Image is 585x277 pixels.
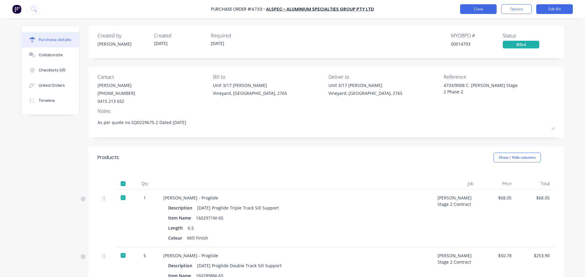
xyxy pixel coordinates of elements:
[536,4,573,14] button: Edit Bill
[97,107,555,115] div: Notes
[521,195,550,201] div: $68.05
[97,98,135,104] div: 0415 213 652
[97,41,149,47] div: [PERSON_NAME]
[131,178,158,190] div: Qty
[188,223,194,232] div: 6.5
[213,73,324,81] div: Bill to
[483,195,512,201] div: $68.05
[266,6,374,12] a: Alspec - Aluminium Specialties Group Pty Ltd
[39,83,65,88] div: Linked Orders
[136,252,154,259] div: 5
[211,6,265,12] div: Purchase Order #4733 -
[433,190,478,248] div: [PERSON_NAME] Stage 2 Contract
[197,203,279,212] div: [DATE] Proglide Triple Track Sill Support
[168,234,187,242] div: Colour
[478,178,516,190] div: Price
[39,68,66,73] div: Checklists 0/0
[433,178,478,190] div: Job
[168,223,188,232] div: Length
[168,213,196,222] div: Item Name
[451,32,503,39] div: MYOB PO #
[97,73,208,81] div: Contact
[22,47,79,63] button: Collaborate
[97,154,119,161] div: Products
[444,82,520,96] textarea: 4733/9008 C. [PERSON_NAME] Stage 2 Phase 2
[211,32,263,39] div: Required
[197,261,282,270] div: [DATE] Proglide Double Track Sill Support
[12,5,21,14] img: Factory
[97,90,135,96] div: [PHONE_NUMBER]
[328,90,402,96] div: Vineyard, [GEOGRAPHIC_DATA], 2765
[451,41,503,47] div: 00014793
[328,82,402,88] div: Unit 3/17 [PERSON_NAME]
[196,213,223,222] div: 1602971M-65
[163,195,428,201] div: [PERSON_NAME] - Proglide
[168,261,197,270] div: Description
[516,178,555,190] div: Total
[97,32,149,39] div: Created by
[97,116,555,130] textarea: As per quote no.SQ0229675-2 Dated [DATE]
[328,73,439,81] div: Deliver to
[154,32,206,39] div: Created
[494,153,541,162] button: Show / Hide columns
[136,195,154,201] div: 1
[483,252,512,259] div: $50.78
[213,90,287,96] div: Vineyard, [GEOGRAPHIC_DATA], 2765
[97,82,135,88] div: [PERSON_NAME]
[501,4,532,14] button: Options
[22,63,79,78] button: Checklists 0/0
[213,82,287,88] div: Unit 3/17 [PERSON_NAME]
[39,37,71,43] div: Purchase details
[39,98,55,103] div: Timeline
[22,32,79,47] button: Purchase details
[187,234,208,242] div: Mill Finish
[503,41,539,48] div: Billed
[163,252,428,259] div: [PERSON_NAME] - Proglide
[444,73,555,81] div: Reference
[460,4,497,14] button: Close
[503,32,555,39] div: Status
[39,52,63,58] div: Collaborate
[521,252,550,259] div: $253.90
[22,78,79,93] button: Linked Orders
[22,93,79,108] button: Timeline
[168,203,197,212] div: Description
